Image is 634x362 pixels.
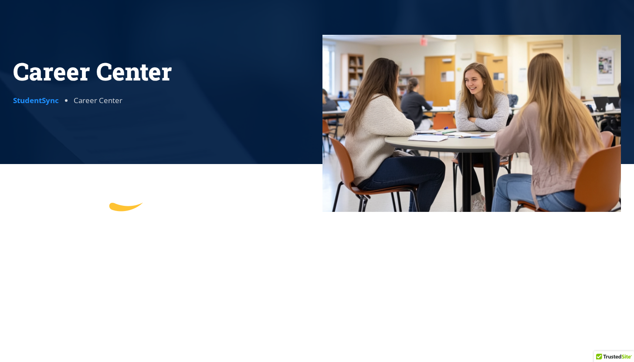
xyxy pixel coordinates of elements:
img: career center-image [322,35,621,212]
li: Career Center [74,94,122,107]
h2: Career Center [13,57,312,86]
a: StudentSync [13,95,59,105]
img: shape [109,202,143,211]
